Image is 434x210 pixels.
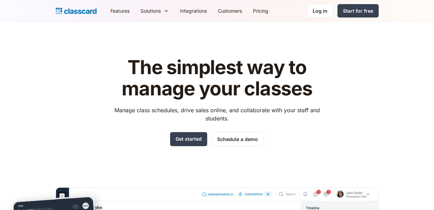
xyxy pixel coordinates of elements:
div: Start for free [343,7,373,14]
a: Get started [170,132,207,146]
a: Log in [307,4,333,18]
a: Customers [212,3,247,19]
a: Integrations [175,3,212,19]
a: Schedule a demo [211,132,264,146]
a: Features [105,3,135,19]
div: Solutions [135,3,175,19]
p: Manage class schedules, drive sales online, and collaborate with your staff and students. [108,106,326,122]
a: Start for free [337,4,379,17]
div: Solutions [141,7,161,14]
div: Log in [313,7,327,14]
a: Pricing [247,3,274,19]
h1: The simplest way to manage your classes [108,57,326,99]
a: home [56,6,97,16]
